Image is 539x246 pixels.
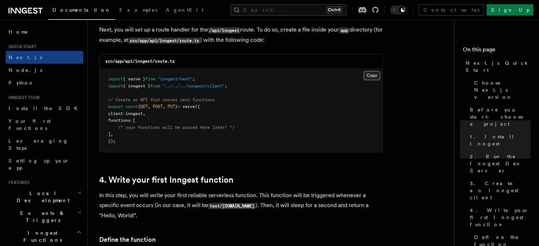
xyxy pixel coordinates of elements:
a: Sign Up [487,4,533,16]
button: Events & Triggers [6,207,83,227]
span: { inngest } [123,84,150,88]
span: Inngest Functions [6,229,77,244]
span: { [138,104,140,109]
span: Documentation [52,7,111,13]
span: client [108,111,123,116]
a: Examples [115,2,162,19]
span: "../../../inngest/client" [163,84,225,88]
span: Install the SDK [9,105,82,111]
kbd: Ctrl+K [326,6,342,13]
span: ; [192,76,195,81]
a: Home [6,25,83,38]
code: src/app/api/inngest/route.ts [128,38,200,44]
a: 3. Create an Inngest client [467,177,530,204]
code: test/[DOMAIN_NAME] [208,203,256,209]
span: 3. Create an Inngest client [470,180,530,201]
a: Contact sales [419,4,484,16]
span: [ [133,118,135,123]
span: Quick start [6,44,37,50]
span: AgentKit [166,7,203,13]
a: Setting up your app [6,154,83,174]
span: Next.js Quick Start [466,59,530,74]
span: Home [9,28,28,35]
span: PUT [168,104,175,109]
span: /* your functions will be passed here later! */ [118,125,235,130]
span: serve [183,104,195,109]
span: from [150,84,160,88]
span: , [163,104,165,109]
a: Documentation [48,2,115,20]
a: Python [6,76,83,89]
button: Search...Ctrl+K [230,4,347,16]
p: In this step, you will write your first reliable serverless function. This function will be trigg... [99,190,383,221]
button: Copy [364,71,380,80]
h4: On this page [463,45,530,57]
span: inngest [125,111,143,116]
span: Features [6,180,29,185]
span: ; [225,84,227,88]
span: Events & Triggers [6,210,77,224]
span: Leveraging Steps [9,138,68,151]
span: Next.js [9,55,42,60]
span: ] [108,132,111,137]
span: functions [108,118,130,123]
span: , [111,132,113,137]
code: src/app/api/inngest/route.ts [105,59,175,64]
a: Node.js [6,64,83,76]
span: Your first Functions [9,118,51,131]
a: 2. Run the Inngest Dev Server [467,150,530,177]
code: /api/inngest [208,27,240,33]
span: 2. Run the Inngest Dev Server [470,153,530,174]
button: Toggle dark mode [390,6,407,14]
span: = [178,104,180,109]
a: 1. Install Inngest [467,130,530,150]
span: import [108,84,123,88]
span: }); [108,139,116,144]
span: Setting up your app [9,158,69,171]
a: Before you start: choose a project [467,103,530,130]
span: POST [153,104,163,109]
span: "inngest/next" [158,76,192,81]
a: 4. Write your first Inngest function [467,204,530,231]
span: from [145,76,155,81]
p: Next, you will set up a route handler for the route. To do so, create a file inside your director... [99,25,383,45]
span: ({ [195,104,200,109]
a: Define the function [99,235,156,245]
span: , [148,104,150,109]
a: 4. Write your first Inngest function [99,175,234,185]
span: 1. Install Inngest [470,133,530,147]
span: GET [140,104,148,109]
span: Inngest tour [6,95,40,101]
span: Examples [119,7,157,13]
a: AgentKit [162,2,208,19]
span: : [123,111,125,116]
a: Next.js Quick Start [463,57,530,76]
a: Leveraging Steps [6,135,83,154]
span: // Create an API that serves zero functions [108,97,215,102]
a: Install the SDK [6,102,83,115]
span: { serve } [123,76,145,81]
span: 4. Write your first Inngest function [470,207,530,228]
a: Your first Functions [6,115,83,135]
span: Before you start: choose a project [470,106,530,127]
span: , [143,111,145,116]
code: app [339,27,349,33]
span: const [125,104,138,109]
button: Local Development [6,187,83,207]
span: Python [9,80,34,86]
a: Next.js [6,51,83,64]
a: Choose Next.js version [471,76,530,103]
span: Local Development [6,190,77,204]
span: Choose Next.js version [474,79,530,101]
span: export [108,104,123,109]
span: Node.js [9,67,42,73]
span: : [130,118,133,123]
span: } [175,104,178,109]
span: import [108,76,123,81]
